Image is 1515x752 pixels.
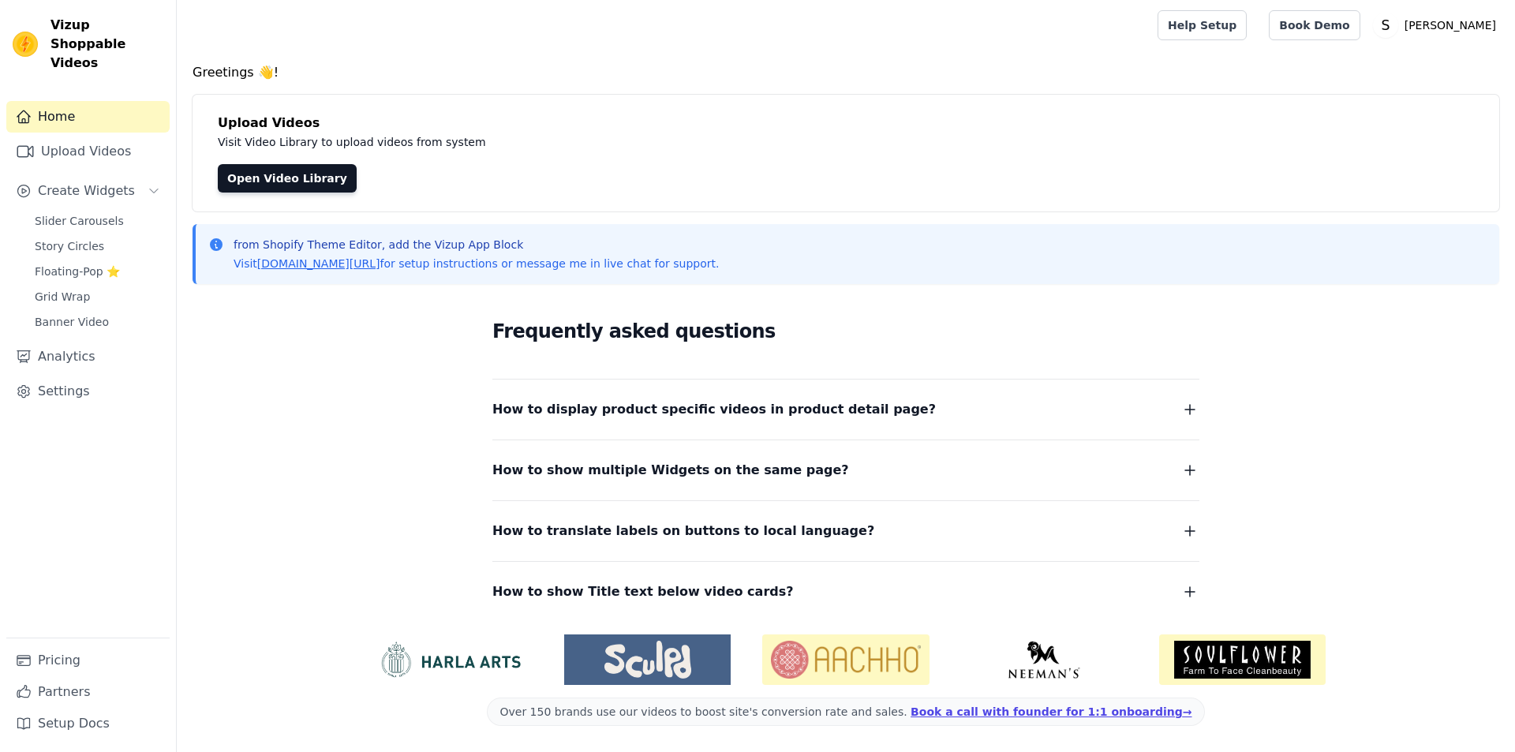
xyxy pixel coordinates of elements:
[25,311,170,333] a: Banner Video
[218,164,357,193] a: Open Video Library
[6,101,170,133] a: Home
[35,213,124,229] span: Slider Carousels
[492,520,1199,542] button: How to translate labels on buttons to local language?
[35,264,120,279] span: Floating-Pop ⭐
[6,376,170,407] a: Settings
[1373,11,1502,39] button: S [PERSON_NAME]
[6,676,170,708] a: Partners
[1159,634,1326,685] img: Soulflower
[366,641,533,679] img: HarlaArts
[193,63,1499,82] h4: Greetings 👋!
[1381,17,1390,33] text: S
[492,581,1199,603] button: How to show Title text below video cards?
[492,316,1199,347] h2: Frequently asked questions
[35,289,90,305] span: Grid Wrap
[492,398,936,421] span: How to display product specific videos in product detail page?
[25,260,170,282] a: Floating-Pop ⭐
[564,641,731,679] img: Sculpd US
[218,114,1474,133] h4: Upload Videos
[492,581,794,603] span: How to show Title text below video cards?
[1269,10,1360,40] a: Book Demo
[6,175,170,207] button: Create Widgets
[6,341,170,372] a: Analytics
[6,645,170,676] a: Pricing
[234,256,719,271] p: Visit for setup instructions or message me in live chat for support.
[762,634,929,685] img: Aachho
[25,235,170,257] a: Story Circles
[218,133,925,152] p: Visit Video Library to upload videos from system
[257,257,380,270] a: [DOMAIN_NAME][URL]
[38,181,135,200] span: Create Widgets
[1398,11,1502,39] p: [PERSON_NAME]
[13,32,38,57] img: Vizup
[492,398,1199,421] button: How to display product specific videos in product detail page?
[961,641,1128,679] img: Neeman's
[492,520,874,542] span: How to translate labels on buttons to local language?
[25,286,170,308] a: Grid Wrap
[6,708,170,739] a: Setup Docs
[234,237,719,253] p: from Shopify Theme Editor, add the Vizup App Block
[492,459,1199,481] button: How to show multiple Widgets on the same page?
[6,136,170,167] a: Upload Videos
[911,705,1191,718] a: Book a call with founder for 1:1 onboarding
[50,16,163,73] span: Vizup Shoppable Videos
[25,210,170,232] a: Slider Carousels
[492,459,849,481] span: How to show multiple Widgets on the same page?
[1158,10,1247,40] a: Help Setup
[35,314,109,330] span: Banner Video
[35,238,104,254] span: Story Circles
